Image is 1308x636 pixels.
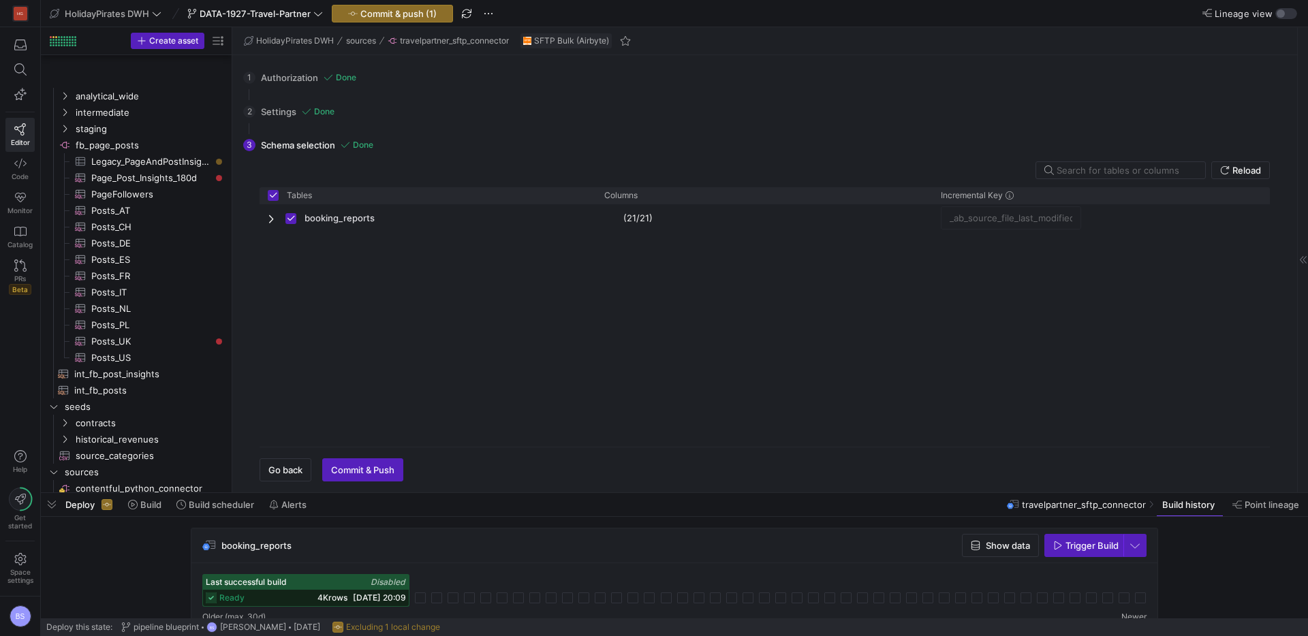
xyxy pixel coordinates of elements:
span: Posts_DE​​​​​​​​​ [91,236,211,251]
span: sources [65,464,224,480]
a: Posts_UK​​​​​​​​​ [46,333,226,349]
div: Press SPACE to select this row. [46,121,226,137]
span: pipeline blueprint [134,622,199,632]
span: Build scheduler [189,499,254,510]
button: Build scheduler [170,493,260,516]
div: Press SPACE to select this row. [46,317,226,333]
span: Build [140,499,161,510]
span: booking_reports [305,205,375,232]
div: Press SPACE to select this row. [46,268,226,284]
span: Deploy this state: [46,622,112,632]
y42-import-column-renderer: (21/21) [623,212,653,223]
span: Posts_ES​​​​​​​​​ [91,252,211,268]
span: Space settings [7,568,33,584]
span: Editor [11,138,30,146]
span: Incremental Key [941,191,1003,200]
span: seeds [65,399,224,415]
span: Catalog [7,240,33,249]
span: [PERSON_NAME] [220,622,286,632]
button: Reload [1211,161,1270,179]
span: Posts_US​​​​​​​​​ [91,350,211,366]
span: SFTP Bulk (Airbyte) [534,36,609,46]
div: Press SPACE to select this row. [46,137,226,153]
button: sources [343,33,379,49]
button: HolidayPirates DWH [240,33,337,49]
span: Commit & Push [331,464,394,475]
button: Show data [962,534,1039,557]
a: HG [5,2,35,25]
a: PageFollowers​​​​​​​​​ [46,186,226,202]
span: sources [346,36,376,46]
span: historical_revenues [76,432,224,447]
span: int_fb_posts​​​​​​​​​​ [74,383,211,398]
a: Posts_CH​​​​​​​​​ [46,219,226,235]
span: analytical_wide [76,89,224,104]
span: Lineage view [1215,8,1273,19]
span: source_categories​​​​​​ [76,448,211,464]
span: contracts [76,415,224,431]
a: Posts_FR​​​​​​​​​ [46,268,226,284]
div: Press SPACE to select this row. [46,447,226,464]
span: booking_reports [221,540,292,551]
div: Press SPACE to select this row. [46,202,226,219]
span: HolidayPirates DWH [65,8,149,19]
button: Last successful buildDisabledready4Krows[DATE] 20:09 [202,574,409,607]
a: Posts_AT​​​​​​​​​ [46,202,226,219]
div: Press SPACE to select this row. [46,382,226,398]
span: ready [219,593,245,603]
span: 4K rows [317,592,347,603]
span: Alerts [281,499,307,510]
div: Press SPACE to select this row. [46,333,226,349]
div: BS [206,622,217,633]
span: intermediate [76,105,224,121]
span: Last successful build [206,577,287,587]
span: Posts_UK​​​​​​​​​ [91,334,211,349]
span: travelpartner_sftp_connector [400,36,509,46]
a: Catalog [5,220,35,254]
span: Monitor [7,206,33,214]
div: Press SPACE to select this row. [46,153,226,170]
span: fb_page_posts​​​​​​​​ [76,138,224,153]
a: Posts_NL​​​​​​​​​ [46,300,226,317]
a: Code [5,152,35,186]
button: Trigger Build [1044,534,1123,557]
div: Press SPACE to select this row. [46,186,226,202]
span: Go back [268,464,302,475]
button: Help [5,444,35,479]
span: Code [12,172,29,180]
span: Deploy [65,499,95,510]
span: PRs [14,274,26,283]
span: Older (max. 30d) [202,612,266,622]
span: Page_Post_Insights_180d​​​​​​​​​ [91,170,211,186]
button: Commit & push (1) [332,5,453,22]
div: Press SPACE to select this row. [46,349,226,366]
button: Excluding 1 local change [329,618,443,636]
span: DATA-1927-Travel-Partner [200,8,311,19]
span: contentful_python_connector​​​​​​​​ [76,481,224,496]
button: Commit & Push [322,458,403,481]
span: travelpartner_sftp_connector [1022,499,1146,510]
a: Editor [5,118,35,152]
a: Monitor [5,186,35,220]
div: Press SPACE to select this row. [46,170,226,186]
div: Press SPACE to select this row. [46,300,226,317]
span: [DATE] 20:09 [353,592,406,603]
span: PageFollowers​​​​​​​​​ [91,187,211,202]
button: Build [122,493,168,516]
span: Posts_CH​​​​​​​​​ [91,219,211,235]
div: Press SPACE to select this row. [46,104,226,121]
span: Trigger Build [1065,540,1119,551]
span: Disabled [371,577,406,587]
span: Point lineage [1245,499,1299,510]
button: pipeline blueprintBS[PERSON_NAME][DATE] [118,618,324,636]
input: Search for tables or columns [1057,165,1194,176]
span: Newer [1121,612,1147,622]
div: Press SPACE to select this row. [46,88,226,104]
span: staging [76,121,224,137]
span: Posts_IT​​​​​​​​​ [91,285,211,300]
span: Show data [986,540,1030,551]
div: Press SPACE to select this row. [46,464,226,480]
span: Tables [287,191,312,200]
button: Getstarted [5,482,35,535]
span: Beta [9,284,31,295]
